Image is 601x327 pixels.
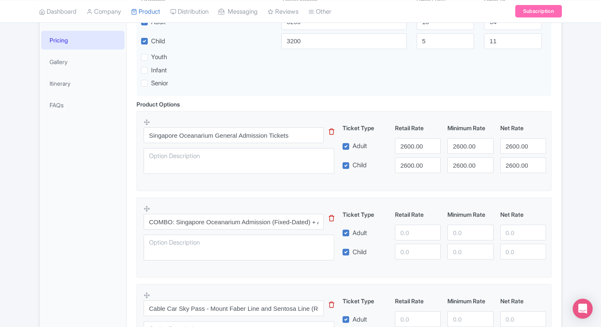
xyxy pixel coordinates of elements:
input: Option Name [144,300,324,316]
label: Child [151,37,165,46]
input: 0.0 [395,225,441,240]
a: FAQs [41,96,124,114]
div: Product Options [137,100,180,109]
input: 0.0 [447,225,493,240]
input: Option Name [144,127,324,143]
input: 0.0 [500,225,546,240]
a: Gallery [41,52,124,71]
input: Option Name [144,214,324,230]
div: Retail Rate [392,124,444,132]
label: Adult [353,228,367,238]
input: 0.0 [447,157,493,173]
div: Minimum Rate [444,124,497,132]
a: Itinerary [41,74,124,93]
label: Infant [151,66,167,75]
input: 0.0 [447,311,493,327]
input: 0.0 [395,311,441,327]
div: Net Rate [497,210,549,219]
label: Child [353,248,367,257]
label: Adult [353,315,367,325]
div: Retail Rate [392,210,444,219]
div: Ticket Type [339,124,392,132]
input: 0.0 [500,244,546,260]
div: Ticket Type [339,297,392,305]
label: Child [353,161,367,170]
div: Minimum Rate [444,297,497,305]
input: 0.0 [447,244,493,260]
a: Subscription [515,5,562,17]
input: 0.0 [500,311,546,327]
input: 0.0 [395,244,441,260]
div: Net Rate [497,297,549,305]
input: 0.0 [500,138,546,154]
input: 0.0 [500,157,546,173]
label: Senior [151,79,168,88]
label: Youth [151,52,167,62]
input: 0.0 [395,157,441,173]
div: Ticket Type [339,210,392,219]
input: 0.0 [447,138,493,154]
div: Open Intercom Messenger [573,299,593,319]
div: Net Rate [497,124,549,132]
div: Minimum Rate [444,210,497,219]
input: 0.0 [395,138,441,154]
input: Child [281,33,407,49]
div: Retail Rate [392,297,444,305]
label: Adult [353,141,367,151]
a: Pricing [41,31,124,50]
